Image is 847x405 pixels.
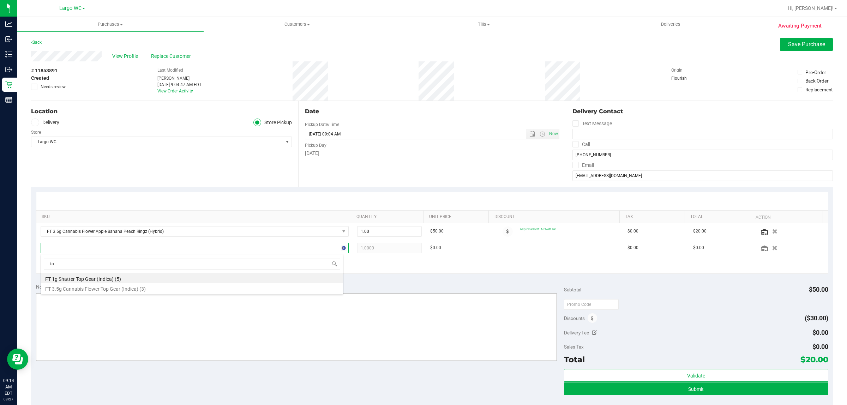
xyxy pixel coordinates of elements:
span: Open the date view [526,131,538,137]
span: $0.00 [812,329,828,336]
div: Date [305,107,559,116]
inline-svg: Outbound [5,66,12,73]
a: Discount [494,214,617,220]
input: Promo Code [564,299,619,310]
span: NO DATA FOUND [41,226,349,237]
a: Total [690,214,747,220]
span: Deliveries [651,21,690,28]
div: [DATE] [305,150,559,157]
span: $0.00 [627,244,638,251]
a: Deliveries [577,17,764,32]
label: Call [572,139,590,150]
inline-svg: Reports [5,96,12,103]
input: 1.00 [358,226,421,236]
span: Tills [391,21,577,28]
label: Text Message [572,119,612,129]
span: Submit [688,386,704,392]
th: Action [750,211,823,223]
span: Delivery Fee [564,330,589,336]
span: $50.00 [809,286,828,293]
p: 08/27 [3,397,14,402]
span: Notes (optional) [36,284,70,290]
span: # 11853891 [31,67,58,74]
span: Awaiting Payment [778,22,822,30]
span: Customers [204,21,390,28]
span: $0.00 [430,244,441,251]
div: Pre-Order [805,69,826,76]
inline-svg: Inbound [5,36,12,43]
span: Open the time view [536,131,548,137]
span: select [283,137,292,147]
a: Tills [390,17,577,32]
inline-svg: Retail [5,81,12,88]
iframe: Resource center [7,349,28,370]
label: Store [31,129,41,135]
div: Delivery Contact [572,107,833,116]
span: $0.00 [812,343,828,350]
span: Validate [687,373,705,379]
span: Total [564,355,585,364]
span: Needs review [41,84,66,90]
div: [PERSON_NAME] [157,75,202,81]
div: Location [31,107,292,116]
span: View Profile [112,53,140,60]
span: ($30.00) [805,314,828,322]
p: 09:14 AM EDT [3,377,14,397]
a: Purchases [17,17,204,32]
a: Unit Price [429,214,486,220]
span: Largo WC [31,137,283,147]
span: Sales Tax [564,344,584,350]
input: Format: (999) 999-9999 [572,129,833,139]
span: Largo WC [59,5,82,11]
button: Validate [564,369,828,382]
span: Set Current date [547,129,559,139]
a: Back [31,40,42,45]
span: Purchases [17,21,204,28]
a: Customers [204,17,390,32]
div: Replacement [805,86,833,93]
input: Format: (999) 999-9999 [572,150,833,160]
button: Submit [564,382,828,395]
label: Delivery [31,119,59,127]
span: $20.00 [693,228,707,235]
button: Save Purchase [780,38,833,51]
span: FT 3.5g Cannabis Flower Apple Banana Peach Ringz (Hybrid) [41,226,340,236]
a: View Order Activity [157,89,193,93]
span: $0.00 [627,228,638,235]
div: [DATE] 9:04:47 AM EDT [157,81,202,88]
label: Last Modified [157,67,183,73]
span: 60premselect1: 60% off line [520,227,556,231]
span: $0.00 [693,244,704,251]
a: Quantity [356,214,421,220]
label: Origin [671,67,683,73]
span: $20.00 [800,355,828,364]
div: Back Order [805,77,829,84]
label: Pickup Date/Time [305,121,339,128]
span: $50.00 [430,228,444,235]
span: Subtotal [564,287,581,292]
i: Edit Delivery Fee [592,330,597,335]
span: Discounts [564,312,585,325]
span: Replace Customer [151,53,193,60]
inline-svg: Analytics [5,20,12,28]
label: Store Pickup [253,119,292,127]
span: Created [31,74,49,82]
span: Save Purchase [788,41,825,48]
a: SKU [42,214,348,220]
label: Pickup Day [305,142,326,149]
inline-svg: Inventory [5,51,12,58]
label: Email [572,160,594,170]
span: Hi, [PERSON_NAME]! [788,5,834,11]
div: Flourish [671,75,707,81]
a: Tax [625,214,682,220]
